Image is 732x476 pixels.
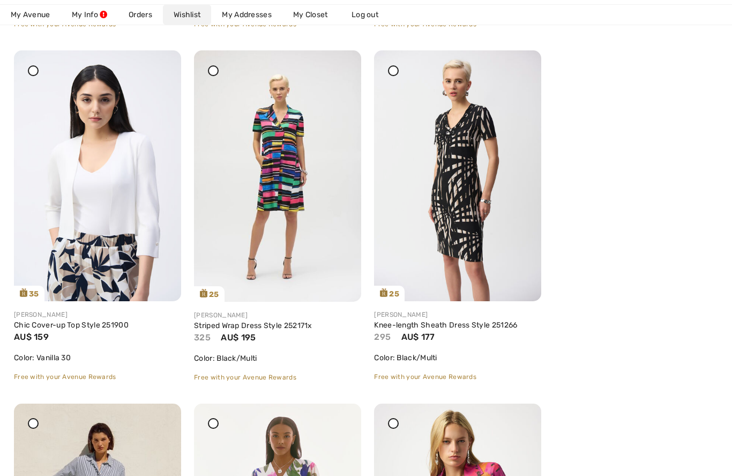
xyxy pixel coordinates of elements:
div: [PERSON_NAME] [374,310,541,319]
div: Free with your Avenue Rewards [194,373,361,382]
div: Free with your Avenue Rewards [14,372,181,382]
a: My Info [61,5,118,25]
div: [PERSON_NAME] [194,310,361,320]
img: joseph-ribkoff-sweaters-cardigans-vanilla_251900_1_4afe_search.jpg [14,50,181,301]
a: 25 [194,50,361,301]
span: AU$ 195 [221,332,256,343]
span: My Avenue [11,9,50,20]
a: Striped Wrap Dress Style 252171x [194,321,312,330]
div: Free with your Avenue Rewards [374,372,541,382]
span: AU$ 177 [401,332,435,342]
div: Color: Black/Multi [374,352,541,363]
a: 35 [14,50,181,301]
a: Knee-length Sheath Dress Style 251266 [374,321,517,330]
a: My Closet [282,5,339,25]
span: 325 [194,332,211,343]
a: 25 [374,50,541,301]
div: Color: Black/Multi [194,353,361,364]
div: [PERSON_NAME] [14,310,181,319]
img: joseph-ribkoff-dresses-jumpsuits-black-multi_252171X_1_2c81_search.jpg [194,50,361,301]
a: My Addresses [211,5,282,25]
span: 295 [374,332,391,342]
div: Color: Vanilla 30 [14,352,181,363]
a: Log out [341,5,400,25]
a: Orders [118,5,163,25]
a: Chic Cover-up Top Style 251900 [14,321,129,330]
img: joseph-ribkoff-dresses-jumpsuits-black-multi_251266_2_de4a_search.jpg [374,50,541,301]
span: AU$ 159 [14,332,49,342]
a: Wishlist [163,5,211,25]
